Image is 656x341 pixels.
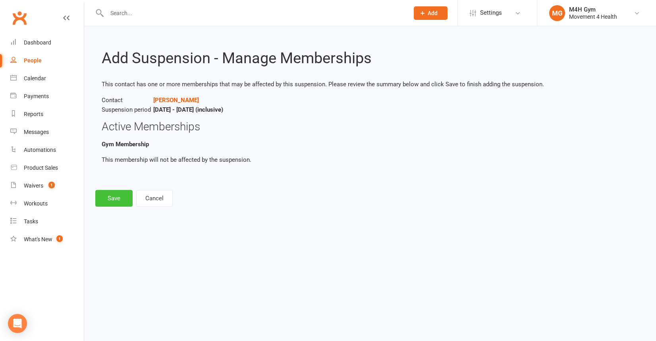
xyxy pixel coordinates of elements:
span: Settings [480,4,502,22]
div: Messages [24,129,49,135]
div: People [24,57,42,64]
a: Calendar [10,70,84,87]
a: Product Sales [10,159,84,177]
h3: Active Memberships [102,121,639,133]
a: Workouts [10,195,84,213]
div: Payments [24,93,49,99]
a: Reports [10,105,84,123]
div: Workouts [24,200,48,207]
a: Messages [10,123,84,141]
div: Calendar [24,75,46,81]
div: Reports [24,111,43,117]
p: This contact has one or more memberships that may be affected by this suspension. Please review t... [102,79,639,89]
a: Tasks [10,213,84,231]
div: Tasks [24,218,38,225]
a: Payments [10,87,84,105]
a: [PERSON_NAME] [153,97,199,104]
span: Suspension period [102,105,153,114]
div: Movement 4 Health [569,13,617,20]
button: Add [414,6,448,20]
a: Automations [10,141,84,159]
div: Product Sales [24,165,58,171]
div: M4H Gym [569,6,617,13]
span: Add [428,10,438,16]
div: Dashboard [24,39,51,46]
strong: [DATE] - [DATE] (inclusive) [153,106,223,113]
a: Clubworx [10,8,29,28]
a: Dashboard [10,34,84,52]
p: This membership will not be affected by the suspension. [102,155,639,165]
span: 1 [56,235,63,242]
h2: Add Suspension - Manage Memberships [102,50,639,67]
div: What's New [24,236,52,242]
a: Waivers 1 [10,177,84,195]
div: MG [549,5,565,21]
span: Contact [102,95,153,105]
span: 1 [48,182,55,188]
button: Save [95,190,133,207]
div: Automations [24,147,56,153]
button: Cancel [136,190,173,207]
input: Search... [104,8,403,19]
div: Waivers [24,182,43,189]
b: Gym Membership [102,141,149,148]
a: People [10,52,84,70]
a: What's New1 [10,231,84,248]
div: Open Intercom Messenger [8,314,27,333]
